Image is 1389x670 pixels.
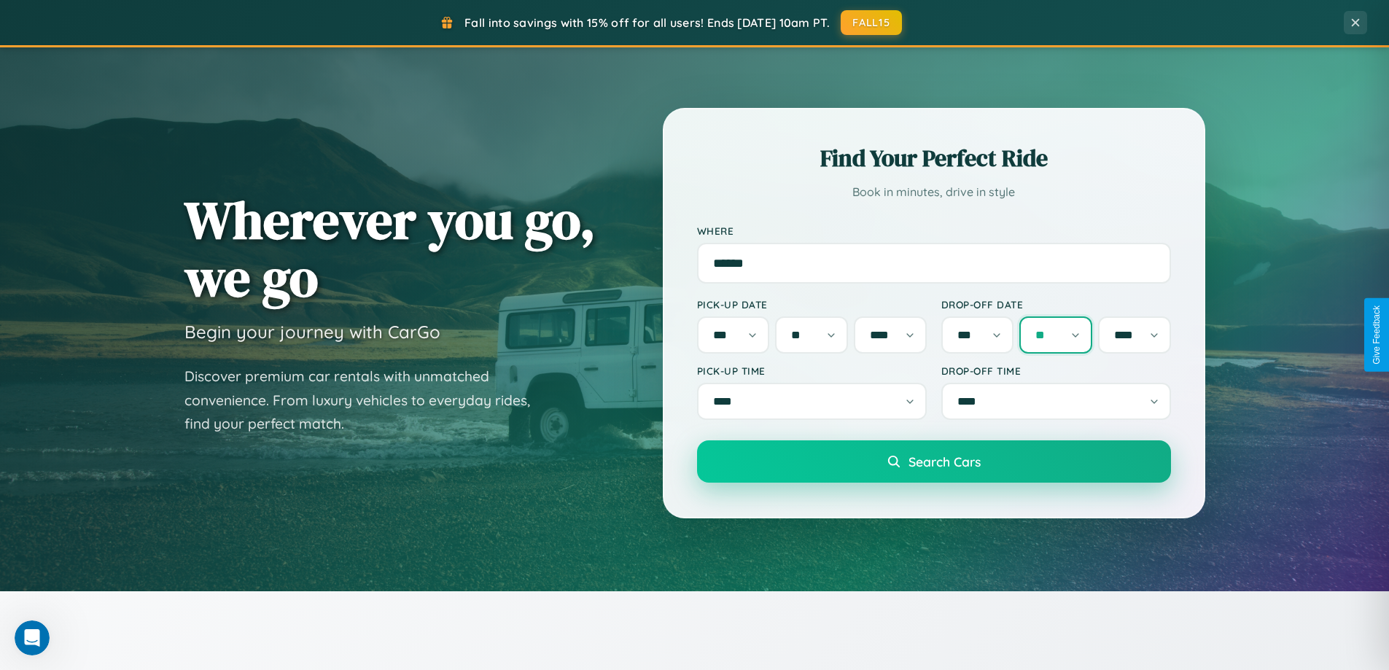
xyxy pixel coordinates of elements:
h1: Wherever you go, we go [184,191,596,306]
iframe: Intercom live chat [15,620,50,655]
button: FALL15 [841,10,902,35]
label: Drop-off Time [941,365,1171,377]
p: Book in minutes, drive in style [697,182,1171,203]
h3: Begin your journey with CarGo [184,321,440,343]
h2: Find Your Perfect Ride [697,142,1171,174]
div: Give Feedback [1372,305,1382,365]
label: Drop-off Date [941,298,1171,311]
span: Fall into savings with 15% off for all users! Ends [DATE] 10am PT. [464,15,830,30]
label: Pick-up Date [697,298,927,311]
p: Discover premium car rentals with unmatched convenience. From luxury vehicles to everyday rides, ... [184,365,549,436]
span: Search Cars [909,453,981,470]
label: Where [697,225,1171,237]
button: Search Cars [697,440,1171,483]
label: Pick-up Time [697,365,927,377]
